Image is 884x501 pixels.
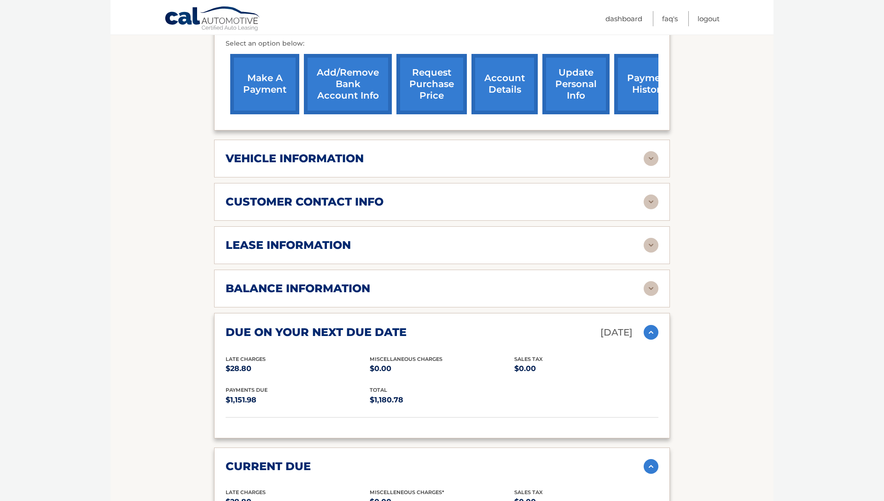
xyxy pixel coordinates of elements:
img: accordion-rest.svg [644,151,658,166]
a: FAQ's [662,11,678,26]
h2: vehicle information [226,152,364,165]
span: Sales Tax [514,489,543,495]
span: Miscelleneous Charges* [370,489,444,495]
p: Select an option below: [226,38,658,49]
span: Payments Due [226,387,268,393]
a: update personal info [542,54,610,114]
p: $0.00 [370,362,514,375]
a: payment history [614,54,683,114]
span: total [370,387,387,393]
h2: current due [226,460,311,473]
p: $28.80 [226,362,370,375]
a: request purchase price [396,54,467,114]
p: $0.00 [514,362,658,375]
img: accordion-active.svg [644,459,658,474]
p: $1,151.98 [226,394,370,407]
a: Logout [698,11,720,26]
span: Miscellaneous Charges [370,356,442,362]
a: Dashboard [605,11,642,26]
span: Late Charges [226,356,266,362]
img: accordion-active.svg [644,325,658,340]
img: accordion-rest.svg [644,195,658,209]
h2: customer contact info [226,195,384,209]
p: [DATE] [600,324,633,341]
h2: balance information [226,282,370,295]
img: accordion-rest.svg [644,238,658,253]
a: Cal Automotive [164,6,261,33]
span: Sales Tax [514,356,543,362]
img: accordion-rest.svg [644,281,658,296]
a: make a payment [230,54,299,114]
p: $1,180.78 [370,394,514,407]
a: account details [471,54,538,114]
h2: lease information [226,238,351,252]
h2: due on your next due date [226,325,407,339]
a: Add/Remove bank account info [304,54,392,114]
span: Late Charges [226,489,266,495]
